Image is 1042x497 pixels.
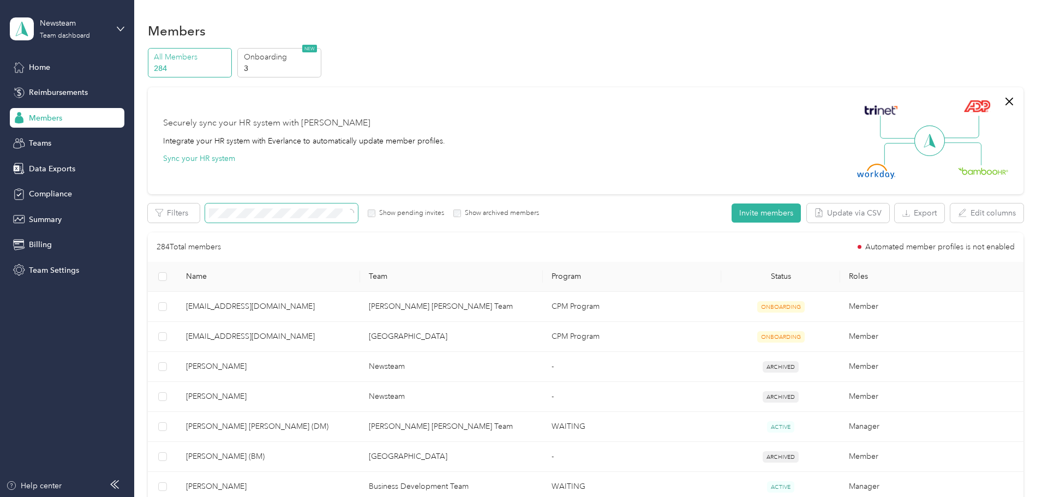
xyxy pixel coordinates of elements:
img: Workday [857,164,895,179]
div: Team dashboard [40,33,90,39]
button: Sync your HR system [163,153,235,164]
img: Line Left Down [884,142,922,165]
td: Swansea [360,442,543,472]
label: Show pending invites [375,208,444,218]
span: ACTIVE [767,481,794,493]
span: Teams [29,137,51,149]
td: Newsteam [360,382,543,412]
button: Export [895,203,944,223]
span: [PERSON_NAME] [PERSON_NAME] (DM) [186,421,351,433]
td: Member [840,442,1023,472]
td: Member [840,382,1023,412]
button: Invite members [732,203,801,223]
td: WAITING [543,412,721,442]
td: Jon Kennett [177,352,360,382]
img: Line Right Down [943,142,981,166]
span: [EMAIL_ADDRESS][DOMAIN_NAME] [186,331,351,343]
td: Branagh Winstanley Team [360,292,543,322]
p: Onboarding [244,51,318,63]
div: Integrate your HR system with Everlance to automatically update member profiles. [163,135,445,147]
td: Member [840,292,1023,322]
td: Member [840,352,1023,382]
div: Newsteam [40,17,108,29]
p: 284 [154,63,228,74]
p: 3 [244,63,318,74]
img: Line Right Up [941,116,979,139]
td: Branagh Winstanley Team [360,412,543,442]
button: Help center [6,480,62,492]
span: Name [186,272,351,281]
label: Show archived members [461,208,539,218]
span: ONBOARDING [757,301,805,313]
td: matlubur.rahman@newsteamgroup.co.uk [177,322,360,352]
td: Tom Crawley [177,382,360,412]
td: - [543,352,721,382]
span: [PERSON_NAME] [186,361,351,373]
span: Team Settings [29,265,79,276]
td: CPM Program [543,292,721,322]
img: Line Left Up [880,116,918,139]
span: ARCHIVED [763,451,799,463]
td: - [543,442,721,472]
span: [PERSON_NAME] [186,481,351,493]
span: NEW [302,45,317,52]
img: Trinet [862,103,900,118]
p: 284 Total members [157,241,221,253]
td: Branagh Winstanley (DM) [177,412,360,442]
th: Roles [840,262,1023,292]
td: Member [840,322,1023,352]
span: Billing [29,239,52,250]
span: ARCHIVED [763,391,799,403]
span: [PERSON_NAME] [186,391,351,403]
span: ACTIVE [767,421,794,433]
span: [EMAIL_ADDRESS][DOMAIN_NAME] [186,301,351,313]
span: Automated member profiles is not enabled [865,243,1015,251]
span: Home [29,62,50,73]
th: Program [543,262,721,292]
span: Data Exports [29,163,75,175]
span: ONBOARDING [757,331,805,343]
td: Carlisle [360,322,543,352]
iframe: Everlance-gr Chat Button Frame [981,436,1042,497]
div: Securely sync your HR system with [PERSON_NAME] [163,117,370,130]
td: - [543,382,721,412]
td: Manager [840,412,1023,442]
button: Update via CSV [807,203,889,223]
td: ONBOARDING [721,322,840,352]
span: Compliance [29,188,72,200]
span: Reimbursements [29,87,88,98]
button: Filters [148,203,200,223]
td: Newsteam [360,352,543,382]
td: CPM Program [543,322,721,352]
th: Status [721,262,840,292]
button: Edit columns [950,203,1023,223]
th: Name [177,262,360,292]
span: ARCHIVED [763,361,799,373]
span: Summary [29,214,62,225]
img: BambooHR [958,167,1008,175]
td: ali.waheed@newsteamgroup.co.uk [177,292,360,322]
span: Members [29,112,62,124]
td: Robert Macauley (BM) [177,442,360,472]
span: [PERSON_NAME] (BM) [186,451,351,463]
th: Team [360,262,543,292]
td: ONBOARDING [721,292,840,322]
p: All Members [154,51,228,63]
h1: Members [148,25,206,37]
img: ADP [963,100,990,112]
